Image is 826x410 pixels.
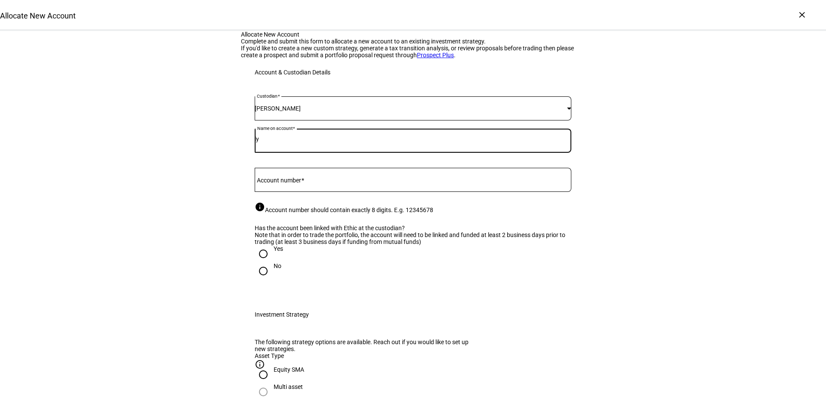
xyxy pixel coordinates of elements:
plt-strategy-filter-column-header: Asset Type [255,352,571,366]
div: Asset Type [255,352,571,359]
a: Prospect Plus [417,52,454,59]
mat-label: Custodian [257,93,277,99]
div: Yes [274,245,283,252]
input: Account number [255,175,571,182]
div: Equity SMA [274,366,304,373]
div: × [795,8,809,22]
div: Investment Strategy [255,311,309,318]
div: Account number should contain exactly 8 digits. E.g. 12345678 [255,202,571,213]
mat-label: Name on account [257,126,293,131]
div: If you'd like to create a new custom strategy, generate a tax transition analysis, or review prop... [241,45,585,59]
span: [PERSON_NAME] [255,105,301,112]
mat-icon: info [255,202,265,212]
div: Account & Custodian Details [255,69,330,76]
div: Complete and submit this form to allocate a new account to an existing investment strategy. [241,38,585,45]
div: The following strategy options are available. Reach out if you would like to set up new strategies. [255,339,476,352]
mat-label: Account number [257,177,301,184]
div: Allocate New Account [241,31,585,38]
mat-icon: info_outline [255,359,265,370]
div: No [274,262,281,269]
div: Note that in order to trade the portfolio, the account will need to be linked and funded at least... [255,231,571,245]
div: Has the account been linked with Ethic at the custodian? [255,225,571,231]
